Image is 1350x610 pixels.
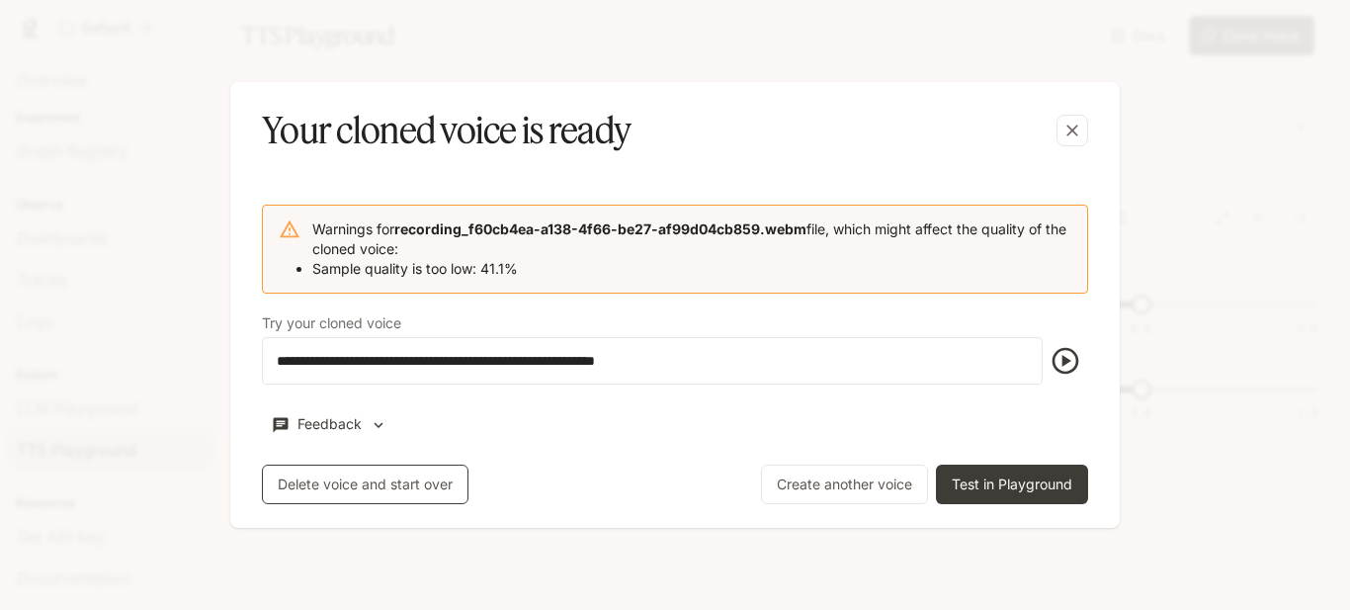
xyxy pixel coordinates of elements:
li: Sample quality is too low: 41.1% [312,259,1071,279]
button: Feedback [262,408,396,441]
button: Delete voice and start over [262,465,468,504]
button: Test in Playground [936,465,1088,504]
b: recording_f60cb4ea-a138-4f66-be27-af99d04cb859.webm [394,220,806,237]
button: Create another voice [761,465,928,504]
h5: Your cloned voice is ready [262,106,631,155]
div: Warnings for file, which might affect the quality of the cloned voice: [312,212,1071,287]
p: Try your cloned voice [262,316,401,330]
